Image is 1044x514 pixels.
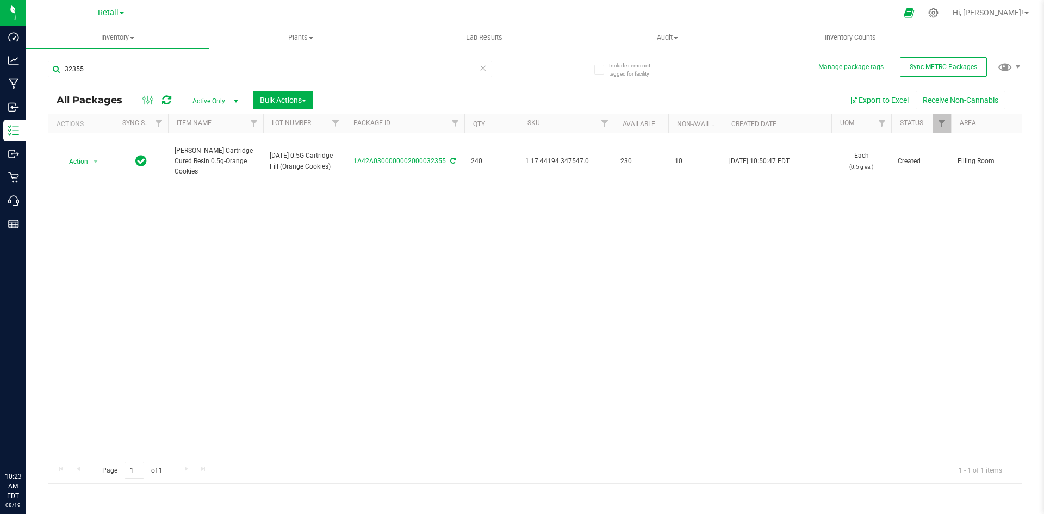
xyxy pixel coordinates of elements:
[950,462,1011,478] span: 1 - 1 of 1 items
[759,26,942,49] a: Inventory Counts
[8,148,19,159] inline-svg: Outbound
[57,94,133,106] span: All Packages
[5,472,21,501] p: 10:23 AM EDT
[209,26,393,49] a: Plants
[677,120,725,128] a: Non-Available
[675,156,716,166] span: 10
[253,91,313,109] button: Bulk Actions
[177,119,212,127] a: Item Name
[838,151,885,171] span: Each
[327,114,345,133] a: Filter
[150,114,168,133] a: Filter
[272,119,311,127] a: Lot Number
[446,114,464,133] a: Filter
[840,119,854,127] a: UOM
[8,172,19,183] inline-svg: Retail
[270,151,338,171] span: [DATE] 0.5G Cartridge Fill (Orange Cookies)
[898,156,944,166] span: Created
[8,32,19,42] inline-svg: Dashboard
[48,61,492,77] input: Search Package ID, Item Name, SKU, Lot or Part Number...
[8,102,19,113] inline-svg: Inbound
[609,61,663,78] span: Include items not tagged for facility
[596,114,614,133] a: Filter
[8,195,19,206] inline-svg: Call Center
[122,119,164,127] a: Sync Status
[449,157,456,165] span: Sync from Compliance System
[729,156,790,166] span: [DATE] 10:50:47 EDT
[8,78,19,89] inline-svg: Manufacturing
[810,33,891,42] span: Inventory Counts
[958,156,1026,166] span: Filling Room
[451,33,517,42] span: Lab Results
[471,156,512,166] span: 240
[57,120,109,128] div: Actions
[135,153,147,169] span: In Sync
[125,462,144,479] input: 1
[5,501,21,509] p: 08/19
[93,462,171,479] span: Page of 1
[623,120,655,128] a: Available
[933,114,951,133] a: Filter
[245,114,263,133] a: Filter
[11,427,43,460] iframe: Resource center
[576,26,759,49] a: Audit
[900,57,987,77] button: Sync METRC Packages
[927,8,940,18] div: Manage settings
[98,8,119,17] span: Retail
[525,156,607,166] span: 1.17.44194.347547.0
[26,26,209,49] a: Inventory
[527,119,540,127] a: SKU
[576,33,759,42] span: Audit
[8,219,19,230] inline-svg: Reports
[8,55,19,66] inline-svg: Analytics
[26,33,209,42] span: Inventory
[843,91,916,109] button: Export to Excel
[473,120,485,128] a: Qty
[353,157,446,165] a: 1A42A0300000002000032355
[960,119,976,127] a: Area
[260,96,306,104] span: Bulk Actions
[353,119,390,127] a: Package ID
[897,2,921,23] span: Open Ecommerce Menu
[8,125,19,136] inline-svg: Inventory
[910,63,977,71] span: Sync METRC Packages
[953,8,1023,17] span: Hi, [PERSON_NAME]!
[479,61,487,75] span: Clear
[731,120,776,128] a: Created Date
[838,162,885,172] p: (0.5 g ea.)
[620,156,662,166] span: 230
[873,114,891,133] a: Filter
[393,26,576,49] a: Lab Results
[900,119,923,127] a: Status
[916,91,1005,109] button: Receive Non-Cannabis
[818,63,884,72] button: Manage package tags
[210,33,392,42] span: Plants
[89,154,103,169] span: select
[59,154,89,169] span: Action
[175,146,257,177] span: [PERSON_NAME]-Cartridge-Cured Resin 0.5g-Orange Cookies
